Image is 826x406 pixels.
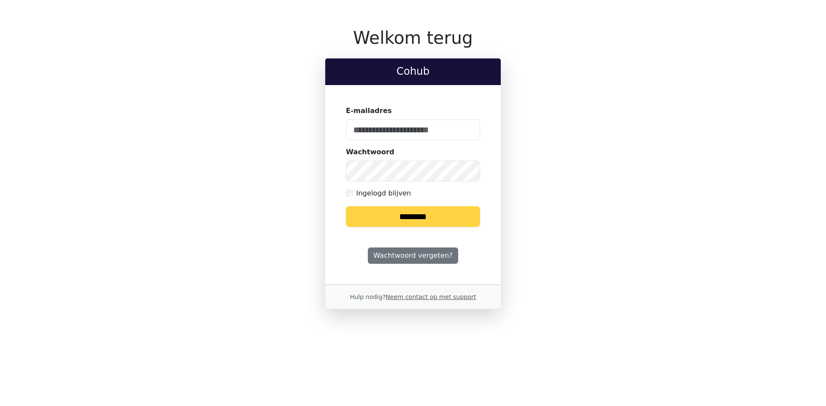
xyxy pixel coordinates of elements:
[356,188,411,198] label: Ingelogd blijven
[346,106,392,116] label: E-mailadres
[350,293,476,300] small: Hulp nodig?
[325,27,501,48] h1: Welkom terug
[346,147,395,157] label: Wachtwoord
[368,247,458,264] a: Wachtwoord vergeten?
[332,65,494,78] h2: Cohub
[385,293,476,300] a: Neem contact op met support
